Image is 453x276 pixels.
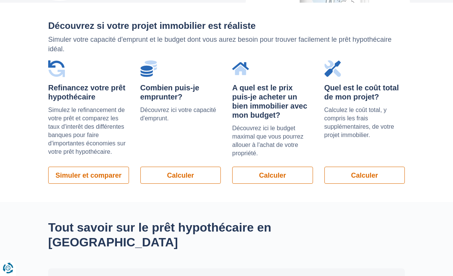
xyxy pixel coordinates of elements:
[232,167,313,184] a: Calculer
[140,167,221,184] a: Calculer
[140,83,221,101] div: Combien puis-je emprunter?
[324,106,405,139] p: Calculez le coût total, y compris les frais supplémentaires, de votre projet immobilier.
[48,106,129,156] p: Simulez le refinancement de votre prêt et comparez les taux d'interêt des différentes banques pou...
[232,124,313,158] p: Découvrez ici le budget maximal que vous pourrez allouer à l'achat de votre propriété.
[324,60,341,77] img: Quel est le coût total de mon projet?
[48,83,129,101] div: Refinancez votre prêt hypothécaire
[48,35,405,54] p: Simuler votre capacité d'emprunt et le budget dont vous aurez besoin pour trouver facilement le p...
[232,60,249,77] img: A quel est le prix puis-je acheter un bien immobilier avec mon budget?
[324,167,405,184] a: Calculer
[324,83,405,101] div: Quel est le coût total de mon projet?
[140,60,157,77] img: Combien puis-je emprunter?
[48,21,405,31] h2: Découvrez si votre projet immobilier est réaliste
[48,60,65,77] img: Refinancez votre prêt hypothécaire
[48,220,282,249] h2: Tout savoir sur le prêt hypothécaire en [GEOGRAPHIC_DATA]
[232,83,313,120] div: A quel est le prix puis-je acheter un bien immobilier avec mon budget?
[48,167,129,184] a: Simuler et comparer
[140,106,221,123] p: Découvrez ici votre capacité d'emprunt.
